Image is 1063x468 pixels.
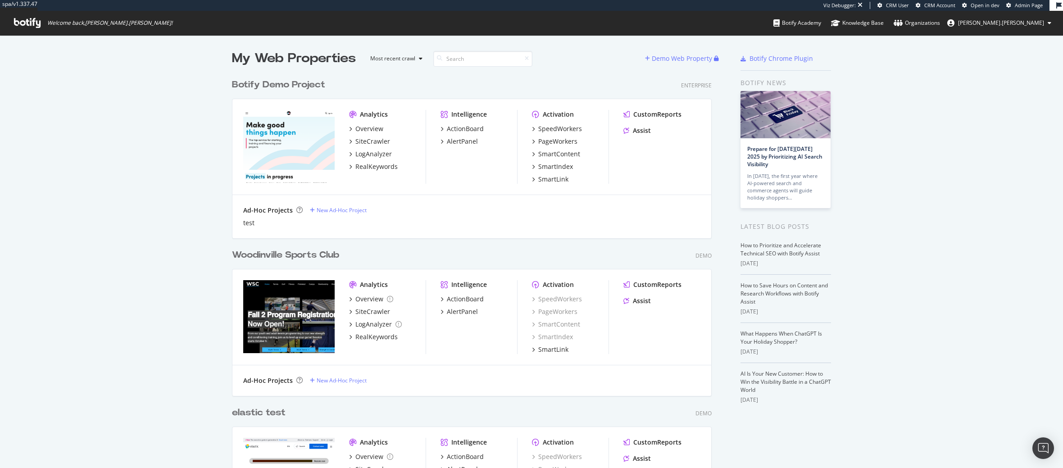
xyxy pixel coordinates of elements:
[360,438,388,447] div: Analytics
[47,19,173,27] span: Welcome back, [PERSON_NAME].[PERSON_NAME] !
[695,409,712,417] div: Demo
[451,438,487,447] div: Intelligence
[310,377,367,384] a: New Ad-Hoc Project
[532,345,568,354] a: SmartLink
[532,320,580,329] a: SmartContent
[532,175,568,184] a: SmartLink
[447,452,484,461] div: ActionBoard
[232,78,325,91] div: Botify Demo Project
[360,110,388,119] div: Analytics
[831,11,884,35] a: Knowledge Base
[349,320,402,329] a: LogAnalyzer
[740,259,831,268] div: [DATE]
[740,222,831,232] div: Latest Blog Posts
[349,332,398,341] a: RealKeywords
[370,56,415,61] div: Most recent crawl
[532,137,577,146] a: PageWorkers
[355,307,390,316] div: SiteCrawler
[441,452,484,461] a: ActionBoard
[349,295,393,304] a: Overview
[740,54,813,63] a: Botify Chrome Plugin
[355,150,392,159] div: LogAnalyzer
[451,280,487,289] div: Intelligence
[962,2,999,9] a: Open in dev
[363,51,426,66] button: Most recent crawl
[894,11,940,35] a: Organizations
[349,452,393,461] a: Overview
[232,78,329,91] a: Botify Demo Project
[349,124,383,133] a: Overview
[633,296,651,305] div: Assist
[894,18,940,27] div: Organizations
[940,16,1058,30] button: [PERSON_NAME].[PERSON_NAME]
[633,126,651,135] div: Assist
[349,162,398,171] a: RealKeywords
[243,218,254,227] a: test
[232,406,286,419] div: elastic test
[645,55,714,62] a: Demo Web Property
[355,332,398,341] div: RealKeywords
[740,396,831,404] div: [DATE]
[877,2,909,9] a: CRM User
[441,295,484,304] a: ActionBoard
[538,345,568,354] div: SmartLink
[441,307,478,316] a: AlertPanel
[740,241,821,257] a: How to Prioritize and Accelerate Technical SEO with Botify Assist
[633,280,681,289] div: CustomReports
[243,280,335,353] img: Woodinville Sports Club
[532,295,582,304] a: SpeedWorkers
[773,18,821,27] div: Botify Academy
[633,454,651,463] div: Assist
[543,438,574,447] div: Activation
[747,145,822,168] a: Prepare for [DATE][DATE] 2025 by Prioritizing AI Search Visibility
[538,150,580,159] div: SmartContent
[740,78,831,88] div: Botify news
[1015,2,1043,9] span: Admin Page
[232,249,339,262] div: Woodinville Sports Club
[740,308,831,316] div: [DATE]
[355,162,398,171] div: RealKeywords
[532,307,577,316] a: PageWorkers
[532,332,573,341] a: SmartIndex
[349,137,390,146] a: SiteCrawler
[773,11,821,35] a: Botify Academy
[695,252,712,259] div: Demo
[652,54,712,63] div: Demo Web Property
[317,377,367,384] div: New Ad-Hoc Project
[740,330,822,345] a: What Happens When ChatGPT Is Your Holiday Shopper?
[355,137,390,146] div: SiteCrawler
[349,150,392,159] a: LogAnalyzer
[232,406,289,419] a: elastic test
[831,18,884,27] div: Knowledge Base
[441,137,478,146] a: AlertPanel
[232,249,343,262] a: Woodinville Sports Club
[823,2,856,9] div: Viz Debugger:
[740,91,831,138] img: Prepare for Black Friday 2025 by Prioritizing AI Search Visibility
[447,137,478,146] div: AlertPanel
[532,124,582,133] a: SpeedWorkers
[1006,2,1043,9] a: Admin Page
[633,110,681,119] div: CustomReports
[441,124,484,133] a: ActionBoard
[750,54,813,63] div: Botify Chrome Plugin
[538,162,573,171] div: SmartIndex
[310,206,367,214] a: New Ad-Hoc Project
[740,282,828,305] a: How to Save Hours on Content and Research Workflows with Botify Assist
[623,126,651,135] a: Assist
[451,110,487,119] div: Intelligence
[645,51,714,66] button: Demo Web Property
[349,307,390,316] a: SiteCrawler
[243,206,293,215] div: Ad-Hoc Projects
[1032,437,1054,459] div: Open Intercom Messenger
[623,296,651,305] a: Assist
[532,452,582,461] a: SpeedWorkers
[355,320,392,329] div: LogAnalyzer
[681,82,712,89] div: Enterprise
[740,348,831,356] div: [DATE]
